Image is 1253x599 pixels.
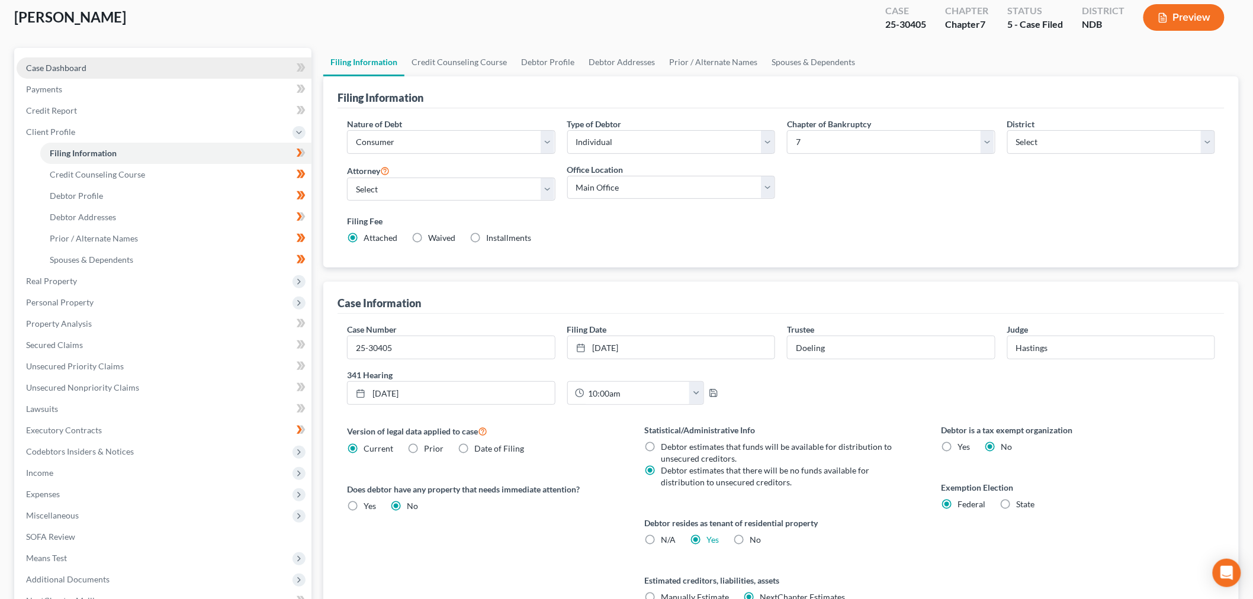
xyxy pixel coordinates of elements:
[26,489,60,499] span: Expenses
[764,48,862,76] a: Spouses & Dependents
[26,63,86,73] span: Case Dashboard
[407,501,418,511] span: No
[787,118,871,130] label: Chapter of Bankruptcy
[26,404,58,414] span: Lawsuits
[364,233,397,243] span: Attached
[26,297,94,307] span: Personal Property
[26,340,83,350] span: Secured Claims
[348,382,555,404] a: [DATE]
[50,255,133,265] span: Spouses & Dependents
[1007,4,1063,18] div: Status
[428,233,455,243] span: Waived
[424,443,444,453] span: Prior
[338,91,423,105] div: Filing Information
[50,191,103,201] span: Debtor Profile
[581,48,662,76] a: Debtor Addresses
[1008,336,1215,359] input: --
[980,18,985,30] span: 7
[661,442,892,463] span: Debtor estimates that funds will be available for distribution to unsecured creditors.
[40,164,311,185] a: Credit Counseling Course
[885,4,926,18] div: Case
[17,377,311,398] a: Unsecured Nonpriority Claims
[26,574,110,584] span: Additional Documents
[17,79,311,100] a: Payments
[644,517,918,529] label: Debtor resides as tenant of residential property
[17,526,311,548] a: SOFA Review
[26,127,75,137] span: Client Profile
[40,249,311,270] a: Spouses & Dependents
[364,443,393,453] span: Current
[364,501,376,511] span: Yes
[1007,323,1029,336] label: Judge
[26,276,77,286] span: Real Property
[1082,4,1125,18] div: District
[17,420,311,441] a: Executory Contracts
[958,442,971,452] span: Yes
[750,534,761,545] span: No
[26,553,67,563] span: Means Test
[787,323,814,336] label: Trustee
[486,233,531,243] span: Installments
[788,336,995,359] input: --
[1007,18,1063,31] div: 5 - Case Filed
[40,185,311,207] a: Debtor Profile
[644,424,918,436] label: Statistical/Administrative Info
[50,233,138,243] span: Prior / Alternate Names
[341,369,781,381] label: 341 Hearing
[50,169,145,179] span: Credit Counseling Course
[17,356,311,377] a: Unsecured Priority Claims
[945,18,988,31] div: Chapter
[347,163,390,178] label: Attorney
[567,163,624,176] label: Office Location
[958,499,986,509] span: Federal
[17,334,311,356] a: Secured Claims
[40,207,311,228] a: Debtor Addresses
[17,57,311,79] a: Case Dashboard
[644,574,918,587] label: Estimated creditors, liabilities, assets
[942,481,1215,494] label: Exemption Election
[1082,18,1125,31] div: NDB
[17,398,311,420] a: Lawsuits
[1001,442,1013,452] span: No
[1007,118,1035,130] label: District
[568,336,775,359] a: [DATE]
[323,48,404,76] a: Filing Information
[942,424,1215,436] label: Debtor is a tax exempt organization
[404,48,514,76] a: Credit Counseling Course
[514,48,581,76] a: Debtor Profile
[14,8,126,25] span: [PERSON_NAME]
[40,228,311,249] a: Prior / Alternate Names
[26,105,77,115] span: Credit Report
[347,215,1215,227] label: Filing Fee
[26,84,62,94] span: Payments
[662,48,764,76] a: Prior / Alternate Names
[338,296,421,310] div: Case Information
[347,424,621,438] label: Version of legal data applied to case
[945,4,988,18] div: Chapter
[40,143,311,164] a: Filing Information
[17,100,311,121] a: Credit Report
[26,468,53,478] span: Income
[50,212,116,222] span: Debtor Addresses
[26,425,102,435] span: Executory Contracts
[347,483,621,495] label: Does debtor have any property that needs immediate attention?
[26,382,139,392] span: Unsecured Nonpriority Claims
[348,336,555,359] input: Enter case number...
[661,465,869,487] span: Debtor estimates that there will be no funds available for distribution to unsecured creditors.
[26,318,92,329] span: Property Analysis
[50,148,117,158] span: Filing Information
[347,118,402,130] label: Nature of Debt
[17,313,311,334] a: Property Analysis
[474,443,524,453] span: Date of Filing
[26,446,134,456] span: Codebtors Insiders & Notices
[885,18,926,31] div: 25-30405
[706,534,719,545] a: Yes
[26,510,79,520] span: Miscellaneous
[567,323,607,336] label: Filing Date
[26,532,75,542] span: SOFA Review
[661,534,676,545] span: N/A
[584,382,690,404] input: -- : --
[26,361,124,371] span: Unsecured Priority Claims
[1143,4,1225,31] button: Preview
[347,323,397,336] label: Case Number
